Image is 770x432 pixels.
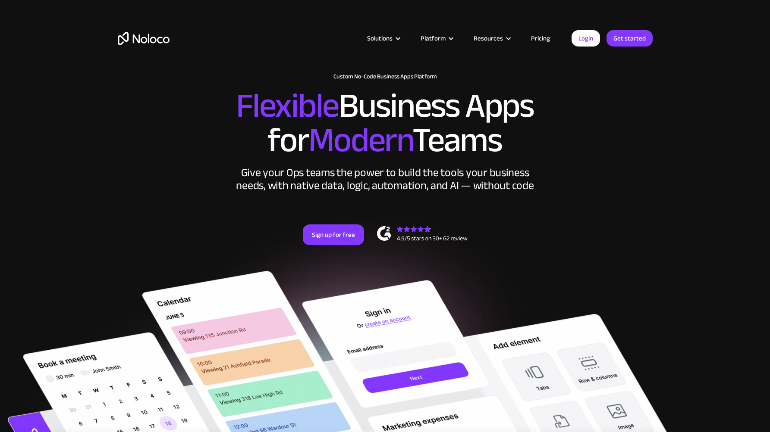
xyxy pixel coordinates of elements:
[236,74,339,138] span: Flexible
[410,33,463,44] div: Platform
[607,30,653,47] a: Get started
[463,33,520,44] div: Resources
[520,33,561,44] a: Pricing
[572,30,600,47] a: Login
[303,224,364,245] a: Sign up for free
[118,89,653,158] h2: Business Apps for Teams
[308,108,412,172] span: Modern
[421,33,446,44] div: Platform
[234,166,536,192] div: Give your Ops teams the power to build the tools your business needs, with native data, logic, au...
[356,33,410,44] div: Solutions
[118,32,170,45] a: home
[367,33,393,44] div: Solutions
[474,33,503,44] div: Resources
